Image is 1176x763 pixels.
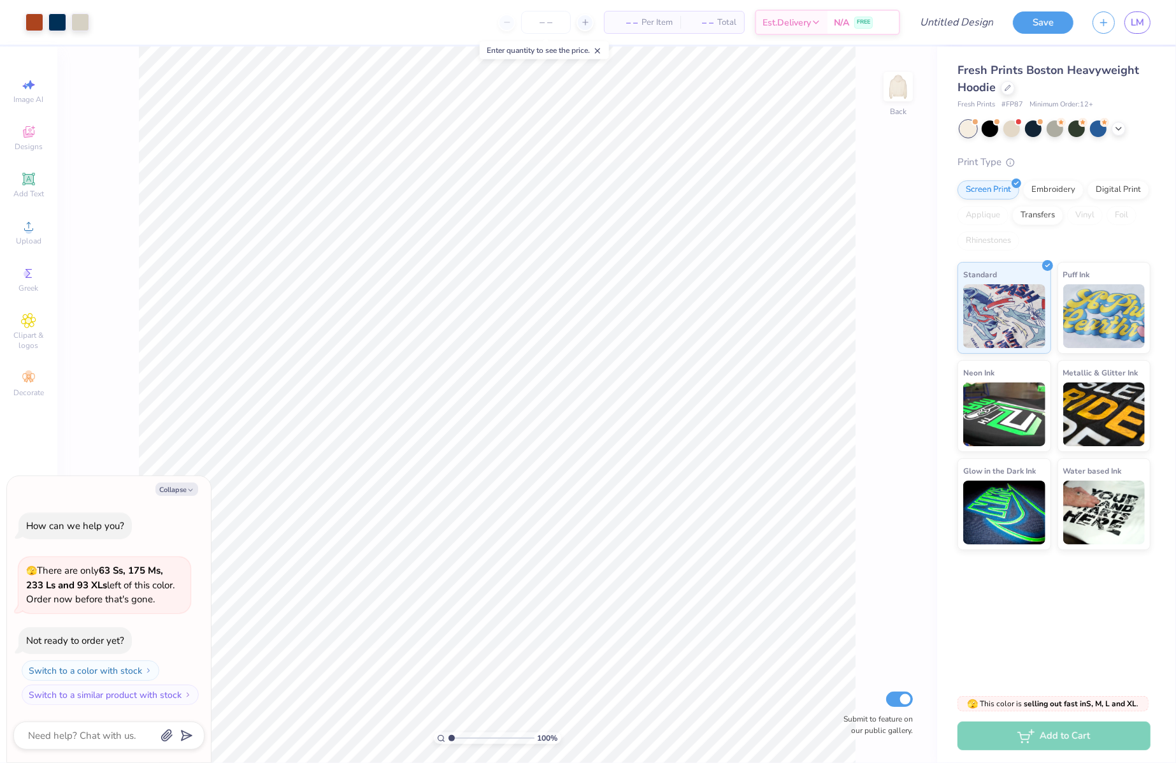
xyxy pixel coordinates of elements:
span: FREE [857,18,870,27]
span: Glow in the Dark Ink [963,464,1036,477]
span: 🫣 [968,698,979,710]
span: Est. Delivery [763,16,811,29]
span: Upload [16,236,41,246]
span: Metallic & Glitter Ink [1063,366,1138,379]
div: Vinyl [1067,206,1103,225]
div: How can we help you? [26,520,124,532]
img: Back [886,74,911,99]
span: Add Text [13,189,44,199]
div: Embroidery [1023,180,1084,200]
img: Standard [963,284,1045,348]
span: This color is . [968,698,1139,709]
div: Applique [957,206,1008,225]
img: Switch to a color with stock [145,667,152,674]
button: Collapse [155,483,198,496]
span: Minimum Order: 12 + [1029,99,1093,110]
span: 100 % [538,732,558,744]
div: Screen Print [957,180,1019,200]
img: Metallic & Glitter Ink [1063,382,1145,446]
button: Save [1013,11,1073,34]
img: Puff Ink [1063,284,1145,348]
div: Back [890,106,907,117]
span: Fresh Prints Boston Heavyweight Hoodie [957,62,1139,95]
span: Per Item [642,16,673,29]
span: LM [1131,15,1144,30]
img: Water based Ink [1063,481,1145,544]
label: Submit to feature on our public gallery. [836,713,913,736]
img: Glow in the Dark Ink [963,481,1045,544]
button: Switch to a color with stock [22,660,159,681]
span: Standard [963,268,997,281]
span: Clipart & logos [6,330,51,351]
span: 🫣 [26,565,37,577]
input: – – [521,11,571,34]
span: N/A [834,16,849,29]
span: Greek [19,283,39,293]
span: Image AI [14,94,44,105]
button: Switch to a similar product with stock [22,685,199,705]
input: Untitled Design [910,10,1003,35]
span: Fresh Prints [957,99,995,110]
strong: selling out fast in S, M, L and XL [1024,699,1137,709]
span: Total [717,16,736,29]
a: LM [1124,11,1151,34]
div: Enter quantity to see the price. [480,41,609,59]
div: Transfers [1012,206,1063,225]
img: Switch to a similar product with stock [184,691,192,699]
div: Digital Print [1087,180,1149,200]
span: There are only left of this color. Order now before that's gone. [26,564,175,606]
span: Puff Ink [1063,268,1090,281]
img: Neon Ink [963,382,1045,446]
span: Water based Ink [1063,464,1122,477]
span: – – [612,16,638,29]
div: Foil [1107,206,1137,225]
div: Rhinestones [957,231,1019,251]
span: – – [688,16,713,29]
strong: 63 Ss, 175 Ms, 233 Ls and 93 XLs [26,564,163,592]
span: Neon Ink [963,366,994,379]
div: Not ready to order yet? [26,634,124,647]
span: # FP87 [1001,99,1023,110]
span: Designs [15,142,43,152]
span: Decorate [13,388,44,398]
div: Print Type [957,155,1151,170]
